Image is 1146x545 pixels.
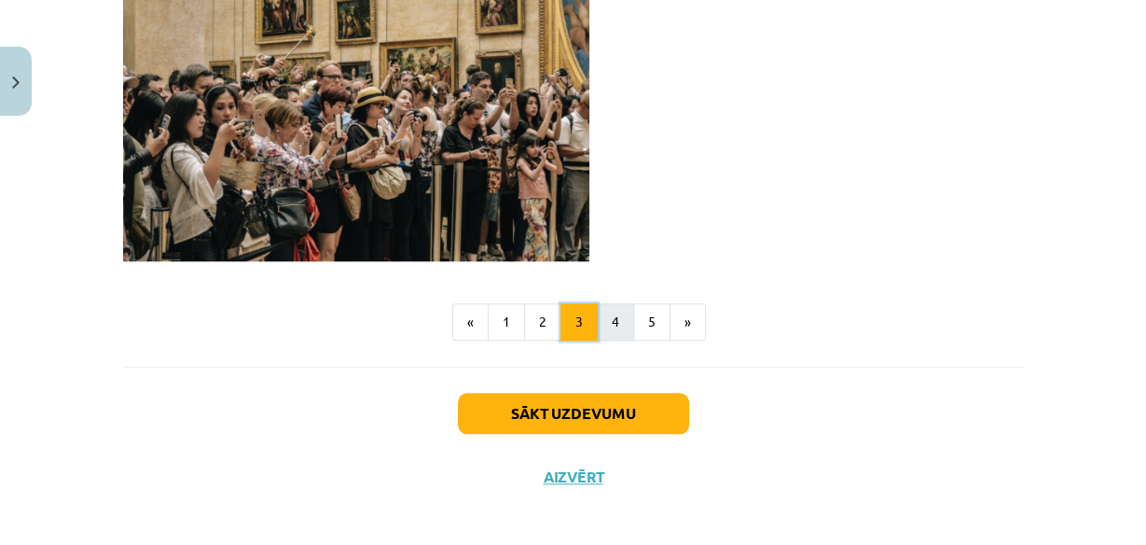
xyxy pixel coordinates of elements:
button: 1 [488,303,525,341]
button: Sākt uzdevumu [458,393,689,434]
button: « [452,303,489,341]
img: icon-close-lesson-0947bae3869378f0d4975bcd49f059093ad1ed9edebbc8119c70593378902aed.svg [12,77,20,89]
button: 5 [633,303,670,341]
button: » [670,303,706,341]
button: 2 [524,303,561,341]
button: Aizvērt [538,468,609,486]
button: 3 [560,303,598,341]
nav: Page navigation example [123,303,1024,341]
button: 4 [597,303,634,341]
